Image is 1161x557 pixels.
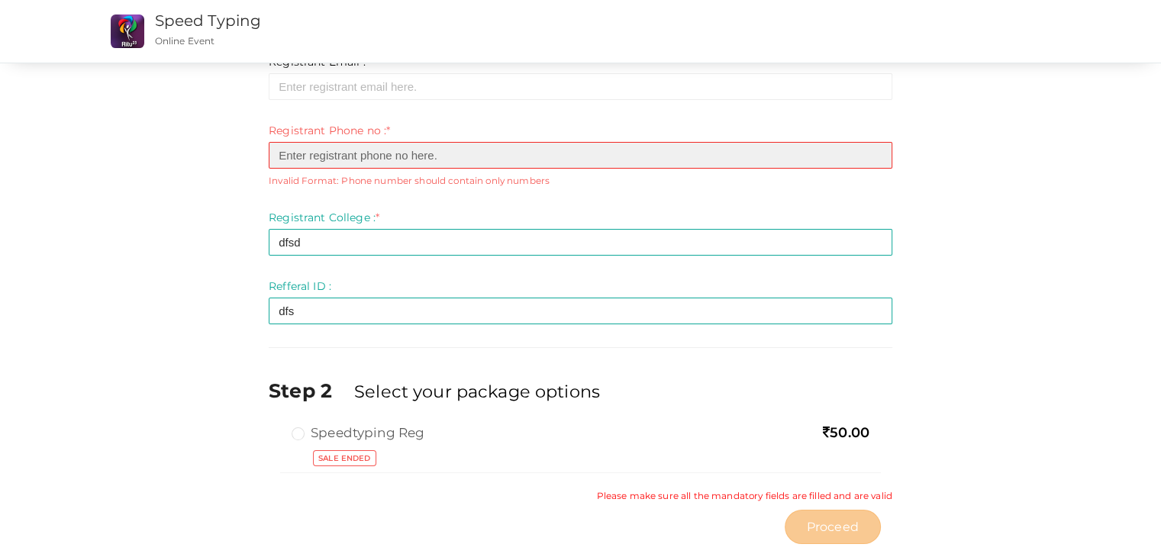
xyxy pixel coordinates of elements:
[269,123,390,138] label: Registrant Phone no :
[597,489,892,502] small: Please make sure all the mandatory fields are filled and are valid
[155,34,736,47] p: Online Event
[269,174,892,187] small: Invalid Format: Phone number should contain only numbers
[354,379,600,404] label: Select your package options
[269,377,351,404] label: Step 2
[785,510,881,544] button: Proceed
[313,450,376,466] span: Sale Ended
[111,14,144,48] img: KX9F34QU_small.png
[155,11,262,30] a: Speed Typing
[269,210,379,225] label: Registrant College :
[269,142,892,169] input: Enter registrant phone no here.
[823,424,869,441] span: 50.00
[269,278,331,294] label: Refferal ID :
[269,73,892,100] input: Enter registrant email here.
[807,518,859,536] span: Proceed
[292,423,424,442] label: Speedtyping Reg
